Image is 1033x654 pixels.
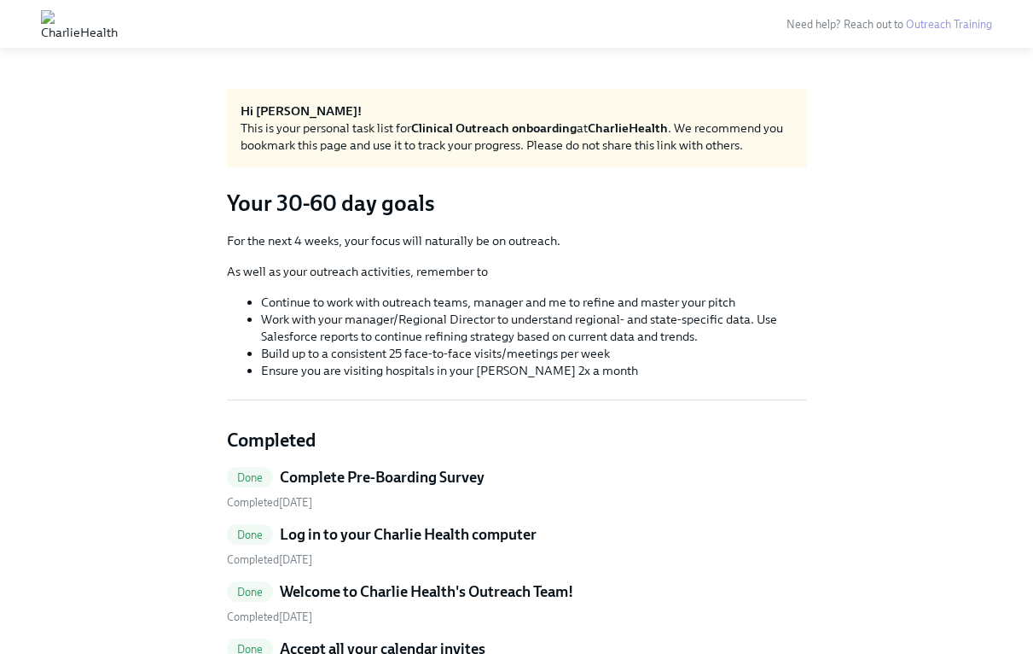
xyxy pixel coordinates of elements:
img: CharlieHealth [41,10,118,38]
span: Done [227,586,274,599]
a: Outreach Training [906,18,992,31]
strong: Hi [PERSON_NAME]! [241,103,362,119]
strong: CharlieHealth [588,120,668,136]
span: Done [227,528,274,541]
div: This is your personal task list for at . We recommend you bookmark this page and use it to track ... [241,120,793,154]
strong: Clinical Outreach onboarding [411,120,577,136]
li: Continue to work with outreach teams, manager and me to refine and master your pitch [261,294,807,311]
span: Sunday, August 17th 2025, 4:19 pm [227,553,312,566]
li: Work with your manager/Regional Director to understand regional- and state-specific data. Use Sal... [261,311,807,345]
h5: Complete Pre-Boarding Survey [280,467,485,488]
li: Ensure you are visiting hospitals in your [PERSON_NAME] 2x a month [261,362,807,379]
span: Done [227,471,274,484]
span: Need help? Reach out to [786,18,992,31]
li: Build up to a consistent 25 face-to-face visits/meetings per week [261,345,807,362]
h5: Welcome to Charlie Health's Outreach Team! [280,581,573,602]
p: For the next 4 weeks, your focus will naturally be on outreach. [227,232,807,249]
h5: Log in to your Charlie Health computer [280,524,537,545]
h4: Completed [227,428,807,453]
a: DoneWelcome to Charlie Health's Outreach Team! Completed[DATE] [227,581,807,625]
h3: Your 30-60 day goals [227,188,807,219]
a: DoneComplete Pre-Boarding Survey Completed[DATE] [227,467,807,511]
a: DoneLog in to your Charlie Health computer Completed[DATE] [227,524,807,568]
span: Friday, August 15th 2025, 6:10 pm [227,496,312,509]
span: Wednesday, August 20th 2025, 10:47 am [227,610,312,623]
p: As well as your outreach activities, remember to [227,263,807,280]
